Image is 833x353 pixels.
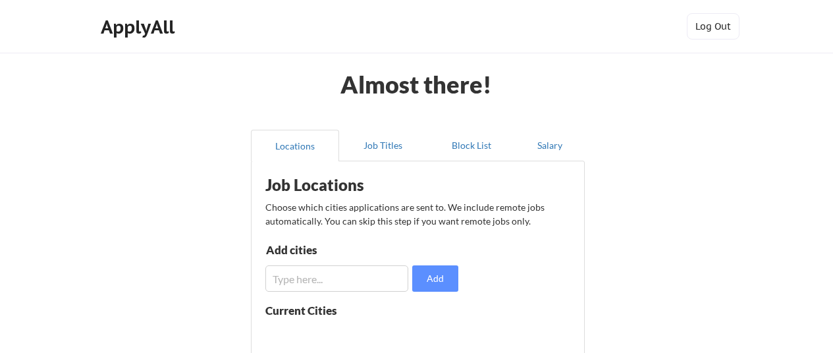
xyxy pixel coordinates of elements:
button: Block List [427,130,516,161]
div: Add cities [266,244,402,256]
div: Current Cities [265,305,366,316]
button: Locations [251,130,339,161]
button: Add [412,265,458,292]
input: Type here... [265,265,409,292]
div: Job Locations [265,177,432,193]
div: Choose which cities applications are sent to. We include remote jobs automatically. You can skip ... [265,200,569,228]
button: Job Titles [339,130,427,161]
button: Log Out [687,13,739,40]
div: ApplyAll [101,16,178,38]
button: Salary [516,130,585,161]
div: Almost there! [324,72,508,96]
